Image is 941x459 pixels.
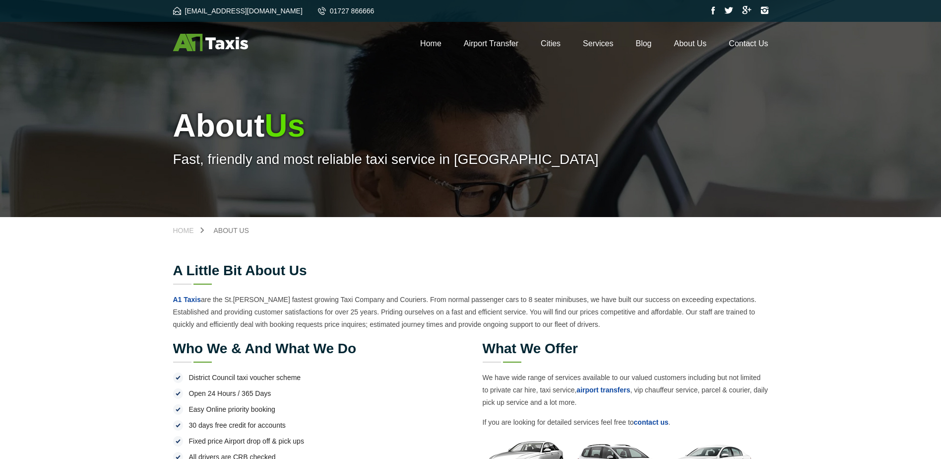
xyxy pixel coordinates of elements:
p: If you are looking for detailed services feel free to . [483,416,768,429]
li: Fixed price Airport drop off & pick ups [173,435,459,447]
a: Contact Us [729,39,768,48]
a: A1 Taxis [173,296,201,304]
p: We have wide range of services available to our valued customers including but not limited to pri... [483,372,768,409]
h2: What we offer [483,342,768,356]
a: Services [583,39,613,48]
a: contact us [634,418,669,426]
img: Facebook [711,6,715,14]
li: 30 days free credit for accounts [173,419,459,431]
a: Airport Transfer [464,39,518,48]
a: 01727 866666 [318,7,375,15]
h1: About [173,107,768,144]
a: Home [173,227,204,234]
li: District Council taxi voucher scheme [173,372,459,383]
a: Home [420,39,441,48]
img: A1 Taxis St Albans LTD [173,34,248,51]
li: Easy Online priority booking [173,403,459,415]
h2: Who we & and what we do [173,342,459,356]
a: airport transfers [576,386,630,394]
p: are the St.[PERSON_NAME] fastest growing Taxi Company and Couriers. From normal passenger cars to... [173,294,768,331]
img: Google Plus [742,6,752,14]
img: Twitter [724,7,733,14]
a: Cities [541,39,561,48]
li: Open 24 Hours / 365 Days [173,387,459,399]
p: Fast, friendly and most reliable taxi service in [GEOGRAPHIC_DATA] [173,152,768,167]
a: [EMAIL_ADDRESS][DOMAIN_NAME] [173,7,303,15]
a: About Us [674,39,707,48]
span: Us [264,108,305,144]
img: Instagram [760,6,768,14]
h2: A little bit about us [173,264,768,278]
a: About Us [204,227,259,234]
a: Blog [635,39,651,48]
